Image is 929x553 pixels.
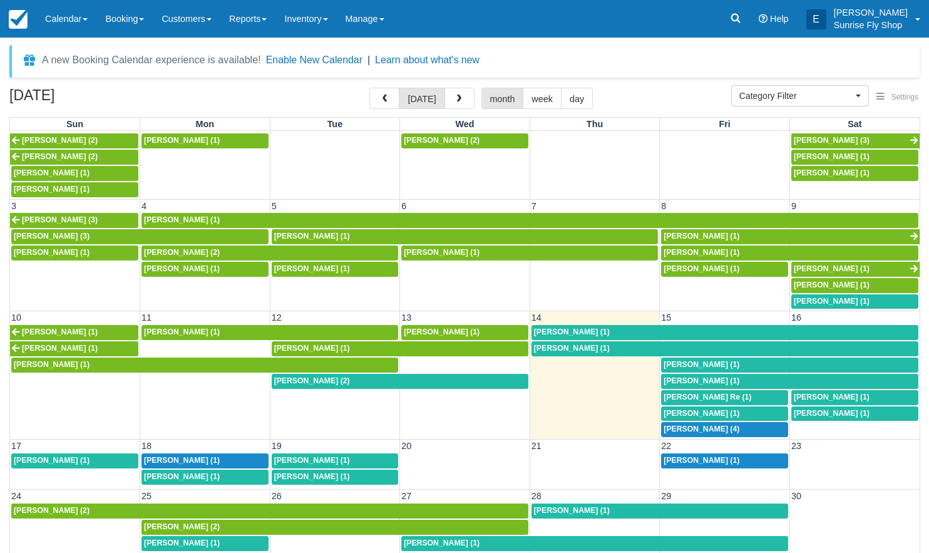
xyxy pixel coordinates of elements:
a: [PERSON_NAME] (2) [10,150,138,165]
a: [PERSON_NAME] (1) [272,262,399,277]
span: [PERSON_NAME] (1) [274,344,350,353]
button: Category Filter [731,85,869,106]
span: 24 [10,491,23,501]
span: [PERSON_NAME] (1) [664,264,739,273]
span: Help [770,14,789,24]
a: [PERSON_NAME] (1) [141,262,269,277]
span: [PERSON_NAME] (1) [534,328,610,336]
a: [PERSON_NAME] (1) [661,358,918,373]
a: [PERSON_NAME] (1) [791,390,918,405]
span: 19 [270,441,283,451]
span: 17 [10,441,23,451]
span: 12 [270,313,283,323]
a: [PERSON_NAME] (1) [272,470,399,485]
span: [PERSON_NAME] (1) [404,328,480,336]
a: [PERSON_NAME] (3) [10,213,138,228]
span: Tue [327,119,343,129]
span: [PERSON_NAME] (3) [794,136,870,145]
span: [PERSON_NAME] (1) [664,360,739,369]
a: [PERSON_NAME] (2) [141,520,528,535]
span: [PERSON_NAME] (3) [14,232,90,240]
span: [PERSON_NAME] (1) [22,344,98,353]
a: [PERSON_NAME] (1) [11,358,398,373]
span: [PERSON_NAME] (2) [144,248,220,257]
a: [PERSON_NAME] (1) [141,470,269,485]
span: 9 [790,201,798,211]
a: [PERSON_NAME] (1) [11,453,138,468]
a: [PERSON_NAME] (1) [141,213,918,228]
a: [PERSON_NAME] (1) [401,325,528,340]
span: 13 [400,313,413,323]
a: [PERSON_NAME] (1) [531,504,788,519]
a: [PERSON_NAME] (3) [11,229,269,244]
a: [PERSON_NAME] (1) [661,374,918,389]
span: [PERSON_NAME] (1) [664,409,739,418]
a: [PERSON_NAME] (1) [141,536,269,551]
span: [PERSON_NAME] (2) [144,522,220,531]
a: [PERSON_NAME] (1) [401,245,658,261]
span: 26 [270,491,283,501]
a: [PERSON_NAME] (1) [661,229,920,244]
span: [PERSON_NAME] (1) [274,472,350,481]
span: Mon [196,119,215,129]
a: [PERSON_NAME] (1) [661,453,788,468]
a: [PERSON_NAME] (1) [11,182,138,197]
span: 30 [790,491,803,501]
a: [PERSON_NAME] (1) [791,150,918,165]
a: [PERSON_NAME] (1) [531,341,918,356]
span: [PERSON_NAME] (1) [144,215,220,224]
span: [PERSON_NAME] (3) [22,215,98,224]
span: Thu [587,119,603,129]
span: Sat [848,119,861,129]
span: [PERSON_NAME] (2) [14,506,90,515]
span: 16 [790,313,803,323]
span: [PERSON_NAME] (1) [274,232,350,240]
span: [PERSON_NAME] Re (1) [664,393,751,401]
a: [PERSON_NAME] (1) [10,341,138,356]
span: [PERSON_NAME] (1) [794,281,870,289]
a: [PERSON_NAME] (1) [661,262,788,277]
span: 4 [140,201,148,211]
span: [PERSON_NAME] (4) [664,425,739,433]
span: 23 [790,441,803,451]
span: 25 [140,491,153,501]
a: [PERSON_NAME] (1) [661,406,788,421]
p: [PERSON_NAME] [834,6,908,19]
span: [PERSON_NAME] (1) [794,409,870,418]
div: E [806,9,826,29]
a: [PERSON_NAME] (1) [272,341,528,356]
a: [PERSON_NAME] Re (1) [661,390,788,405]
span: [PERSON_NAME] (1) [144,136,220,145]
span: [PERSON_NAME] (1) [534,506,610,515]
span: [PERSON_NAME] (1) [794,264,870,273]
p: Sunrise Fly Shop [834,19,908,31]
a: [PERSON_NAME] (1) [272,229,659,244]
button: month [481,88,524,109]
span: [PERSON_NAME] (1) [664,376,739,385]
div: A new Booking Calendar experience is available! [42,53,261,68]
img: checkfront-main-nav-mini-logo.png [9,10,28,29]
a: [PERSON_NAME] (1) [401,536,788,551]
span: 15 [660,313,672,323]
a: [PERSON_NAME] (1) [791,278,918,293]
button: day [561,88,593,109]
span: 8 [660,201,667,211]
a: [PERSON_NAME] (1) [791,166,918,181]
span: [PERSON_NAME] (2) [274,376,350,385]
span: [PERSON_NAME] (1) [14,168,90,177]
a: [PERSON_NAME] (1) [10,325,138,340]
a: [PERSON_NAME] (1) [791,294,918,309]
span: [PERSON_NAME] (1) [404,539,480,547]
span: | [367,54,370,65]
span: 6 [400,201,408,211]
span: [PERSON_NAME] (1) [274,264,350,273]
span: 22 [660,441,672,451]
i: Help [759,14,767,23]
a: [PERSON_NAME] (1) [272,453,399,468]
a: [PERSON_NAME] (2) [401,133,528,148]
span: [PERSON_NAME] (1) [14,360,90,369]
span: 10 [10,313,23,323]
button: [DATE] [399,88,444,109]
span: [PERSON_NAME] (1) [794,152,870,161]
span: Sun [66,119,83,129]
